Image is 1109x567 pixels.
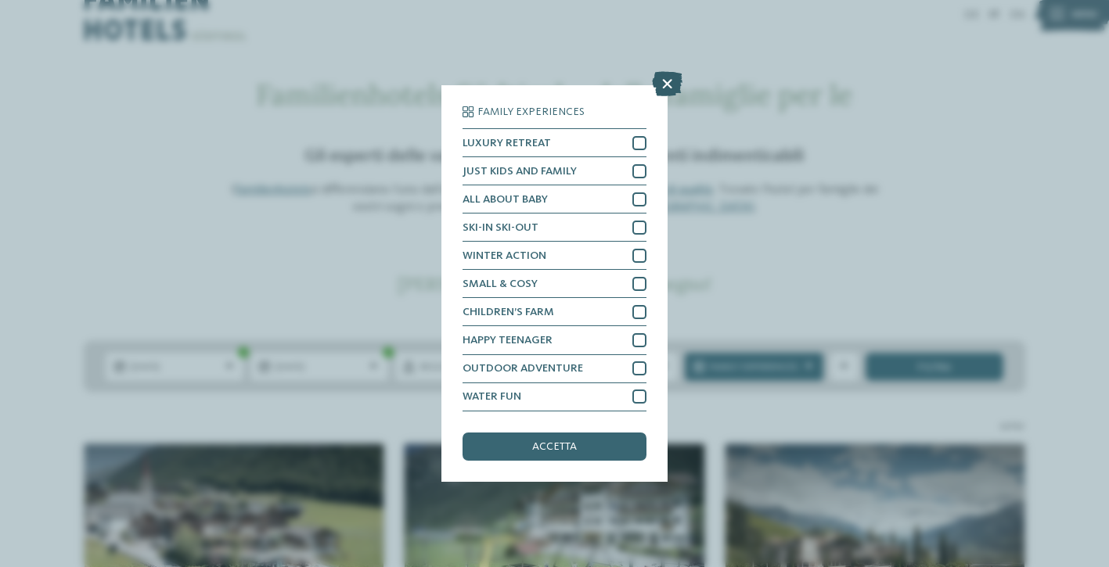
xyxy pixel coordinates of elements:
span: ALL ABOUT BABY [463,194,548,205]
span: WATER FUN [463,391,521,402]
span: SMALL & COSY [463,278,538,289]
span: accetta [532,441,577,452]
span: SKI-IN SKI-OUT [463,222,538,233]
span: CHILDREN’S FARM [463,307,554,318]
span: JUST KIDS AND FAMILY [463,166,577,177]
span: OUTDOOR ADVENTURE [463,363,583,374]
span: LUXURY RETREAT [463,138,551,149]
span: HAPPY TEENAGER [463,335,553,346]
span: Family Experiences [477,106,585,117]
span: WINTER ACTION [463,250,546,261]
